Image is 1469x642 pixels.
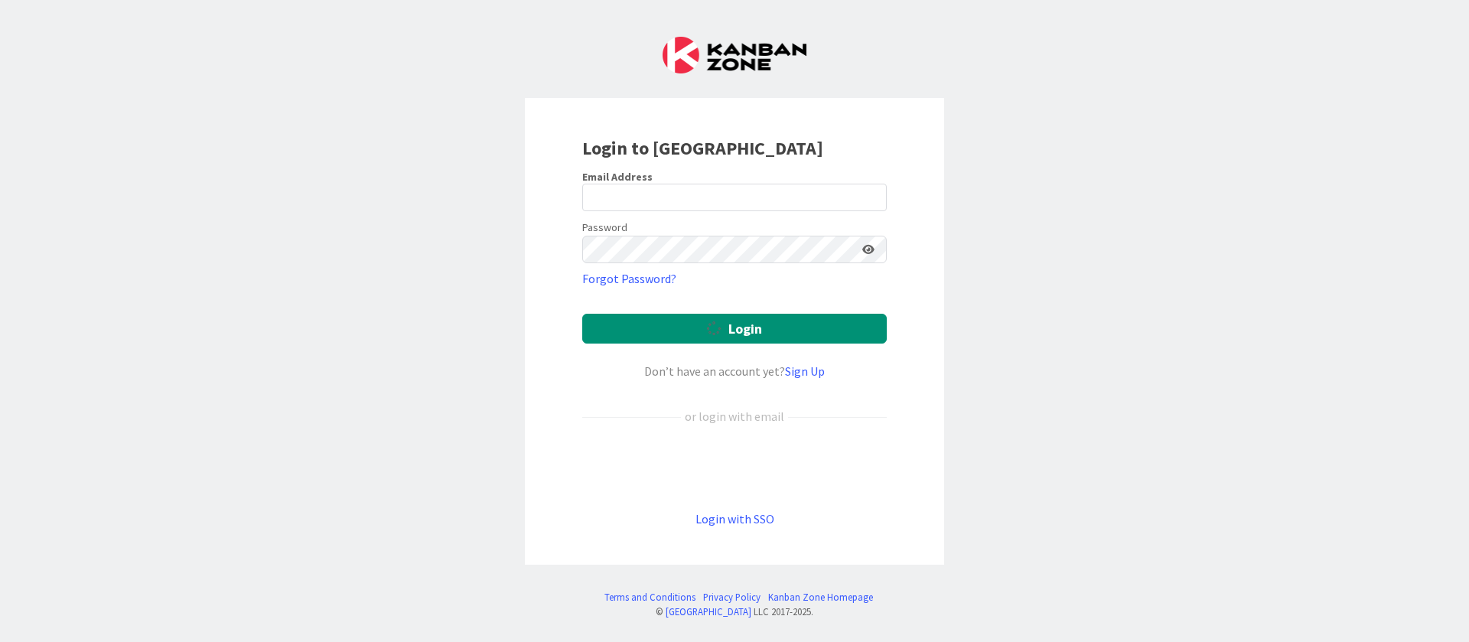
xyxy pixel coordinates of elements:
[597,605,873,619] div: © LLC 2017- 2025 .
[575,451,894,484] iframe: Sign in with Google Button
[604,590,695,605] a: Terms and Conditions
[768,590,873,605] a: Kanban Zone Homepage
[785,363,825,379] a: Sign Up
[582,220,627,236] label: Password
[703,590,761,605] a: Privacy Policy
[582,136,823,160] b: Login to [GEOGRAPHIC_DATA]
[663,37,806,73] img: Kanban Zone
[582,269,676,288] a: Forgot Password?
[695,511,774,526] a: Login with SSO
[582,170,653,184] label: Email Address
[582,362,887,380] div: Don’t have an account yet?
[582,314,887,344] button: Login
[666,605,751,618] a: [GEOGRAPHIC_DATA]
[681,407,788,425] div: or login with email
